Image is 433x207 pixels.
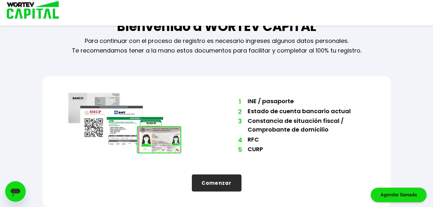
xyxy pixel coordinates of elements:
iframe: Button to launch messaging window [5,181,26,202]
li: CURP [248,145,365,155]
span: 1 [238,97,241,106]
span: 2 [238,107,241,116]
div: Agendar llamada [371,188,427,202]
li: RFC [248,135,365,145]
li: INE / pasaporte [248,97,365,107]
span: 3 [238,116,241,126]
span: 4 [238,135,241,145]
li: Estado de cuenta bancario actual [248,107,365,117]
h1: Bienvenido a WORTEV CAPITAL [117,17,316,36]
button: Comenzar [192,174,241,192]
p: Para continuar con el proceso de registro es necesario ingreses algunos datos personales. Te reco... [72,36,361,55]
span: 5 [238,145,241,154]
li: Constancia de situación fiscal / Comprobante de domicilio [248,116,365,135]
